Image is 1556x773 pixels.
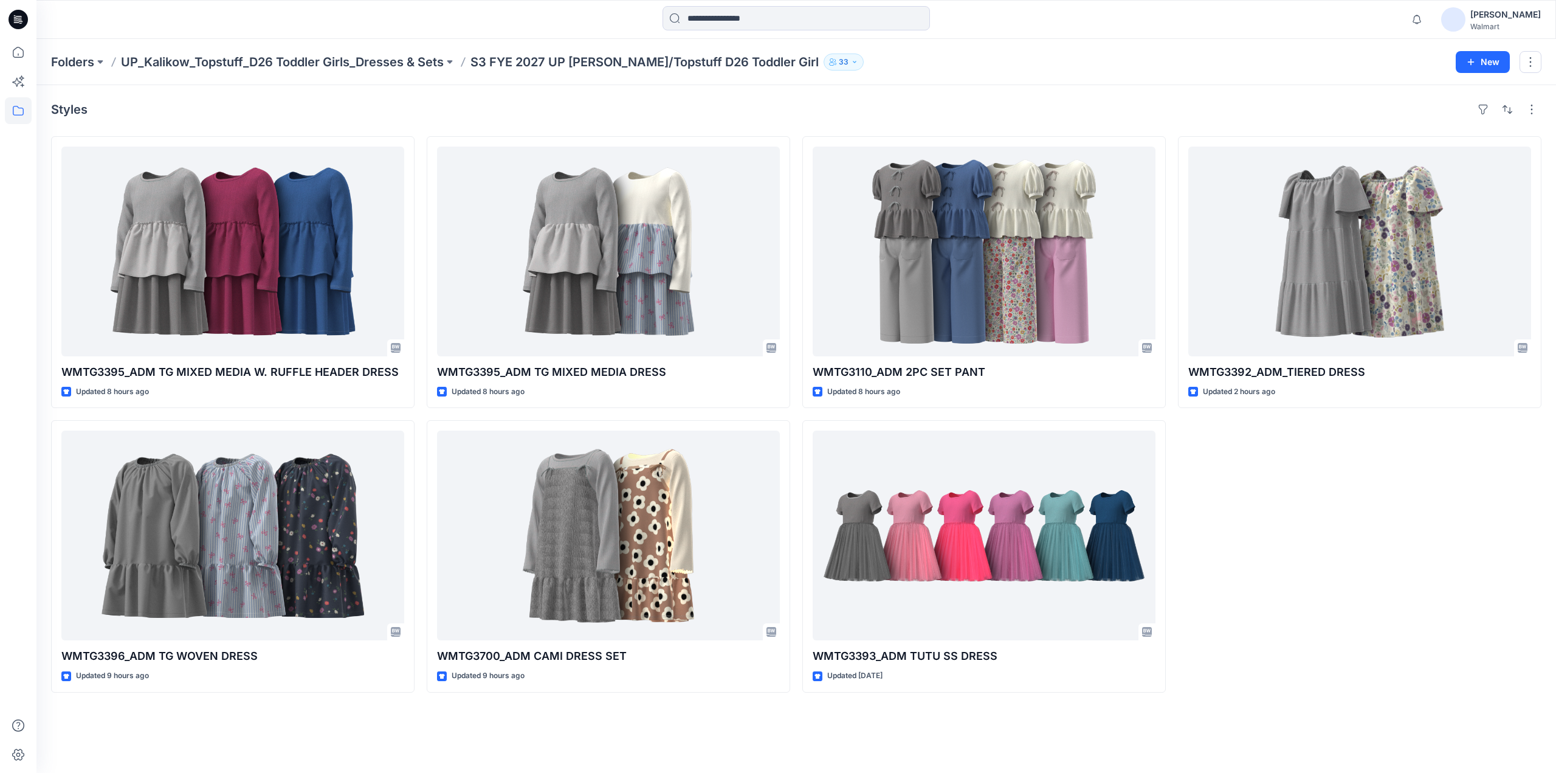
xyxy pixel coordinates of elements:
p: S3 FYE 2027 UP [PERSON_NAME]/Topstuff D26 Toddler Girl [470,54,819,71]
a: Folders [51,54,94,71]
p: Updated 8 hours ago [76,386,149,398]
p: Updated 2 hours ago [1203,386,1275,398]
p: WMTG3392_ADM_TIERED DRESS [1188,364,1531,381]
p: 33 [839,55,849,69]
p: WMTG3393_ADM TUTU SS DRESS [813,648,1155,665]
p: WMTG3700_ADM CAMI DRESS SET [437,648,780,665]
a: WMTG3393_ADM TUTU SS DRESS [813,431,1155,640]
a: WMTG3395_ADM TG MIXED MEDIA W. RUFFLE HEADER DRESS [61,147,404,356]
p: Updated 9 hours ago [76,670,149,682]
p: Updated 9 hours ago [452,670,525,682]
a: WMTG3110_ADM 2PC SET PANT [813,147,1155,356]
a: WMTG3395_ADM TG MIXED MEDIA DRESS [437,147,780,356]
button: 33 [824,54,864,71]
a: WMTG3396_ADM TG WOVEN DRESS [61,431,404,640]
h4: Styles [51,102,88,117]
a: UP_Kalikow_Topstuff_D26 Toddler Girls_Dresses & Sets [121,54,444,71]
a: WMTG3392_ADM_TIERED DRESS [1188,147,1531,356]
p: WMTG3395_ADM TG MIXED MEDIA W. RUFFLE HEADER DRESS [61,364,404,381]
div: Walmart [1470,22,1541,31]
p: WMTG3110_ADM 2PC SET PANT [813,364,1155,381]
p: Updated [DATE] [827,670,883,682]
p: WMTG3395_ADM TG MIXED MEDIA DRESS [437,364,780,381]
div: [PERSON_NAME] [1470,7,1541,22]
a: WMTG3700_ADM CAMI DRESS SET [437,431,780,640]
button: New [1456,51,1510,73]
img: avatar [1441,7,1465,32]
p: Updated 8 hours ago [452,386,525,398]
p: WMTG3396_ADM TG WOVEN DRESS [61,648,404,665]
p: Updated 8 hours ago [827,386,900,398]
